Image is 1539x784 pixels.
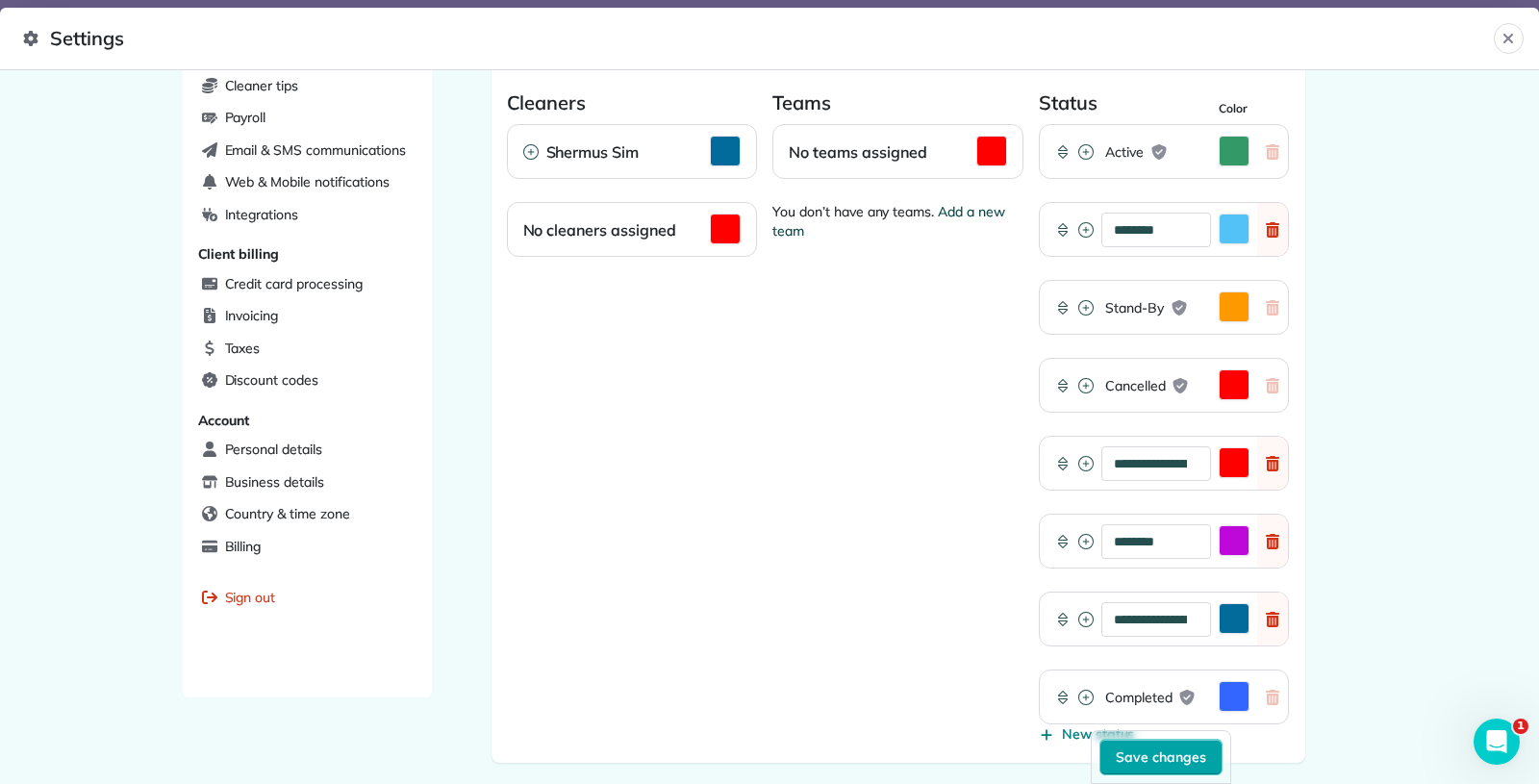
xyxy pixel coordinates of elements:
[1474,719,1520,765] iframe: Intercom live chat
[1219,681,1249,712] button: Activate Color Picker
[1039,358,1289,413] div: CancelledActivate Color Picker
[1219,369,1249,400] button: Activate Color Picker
[772,89,831,116] h3: Teams
[194,302,420,331] a: Invoicing
[1219,214,1249,244] button: Activate Color Picker
[710,214,741,244] button: Activate Color Picker
[1062,724,1135,744] span: New status
[194,367,420,395] a: Discount codes
[1099,739,1223,775] button: Save changes
[198,412,250,429] span: Account
[1039,436,1289,491] div: Activate Color Picker
[1039,89,1097,116] h3: Status
[507,202,758,257] div: No cleaners assigned Color Card
[225,172,390,191] span: Web & Mobile notifications
[1105,298,1164,317] span: Stand-By
[194,72,420,101] a: Cleaner tips
[1494,23,1524,54] button: Close
[1219,291,1249,322] button: Activate Color Picker
[225,274,363,293] span: Credit card processing
[194,168,420,197] a: Web & Mobile notifications
[225,339,261,358] span: Taxes
[1219,525,1249,556] button: Activate Color Picker
[507,89,587,116] h3: Cleaners
[225,76,299,95] span: Cleaner tips
[194,584,420,613] a: Sign out
[1105,376,1166,395] span: Cancelled
[225,440,322,459] span: Personal details
[194,201,420,230] a: Integrations
[198,245,279,263] span: Client billing
[1219,101,1248,116] span: Color
[789,140,926,164] h2: No teams assigned
[1039,670,1289,724] div: CompletedActivate Color Picker
[225,370,318,390] span: Discount codes
[523,218,676,241] h2: No cleaners assigned
[1219,136,1249,166] button: Activate Color Picker
[225,504,350,523] span: Country & time zone
[1039,592,1289,646] div: Activate Color Picker
[1039,724,1135,744] button: New status
[1039,124,1289,179] div: ActiveActivate Color Picker
[225,537,262,556] span: Billing
[772,124,1023,179] div: No teams assigned Color Card
[1513,719,1528,734] span: 1
[194,436,420,465] a: Personal details
[194,137,420,165] a: Email & SMS communications
[194,533,420,562] a: Billing
[23,23,1494,54] span: Settings
[194,270,420,299] a: Credit card processing
[225,205,299,224] span: Integrations
[1219,447,1249,478] button: Activate Color Picker
[225,472,324,492] span: Business details
[194,500,420,529] a: Country & time zone
[1039,202,1289,257] div: Activate Color Picker
[1105,142,1144,162] span: Active
[225,108,266,127] span: Payroll
[1116,747,1206,767] span: Save changes
[194,104,420,133] a: Payroll
[1039,280,1289,335] div: Stand-ByActivate Color Picker
[225,306,279,325] span: Invoicing
[194,468,420,497] a: Business details
[225,588,276,607] span: Sign out
[710,136,741,166] button: Activate Color Picker
[976,136,1007,166] button: Activate Color Picker
[772,202,1023,240] span: You don’t have any teams.
[225,140,406,160] span: Email & SMS communications
[194,335,420,364] a: Taxes
[1105,688,1173,707] span: Completed
[1219,603,1249,634] button: Activate Color Picker
[1039,514,1289,569] div: Activate Color Picker
[772,203,1005,240] a: Add a new team
[539,140,711,164] h2: Shermus Sim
